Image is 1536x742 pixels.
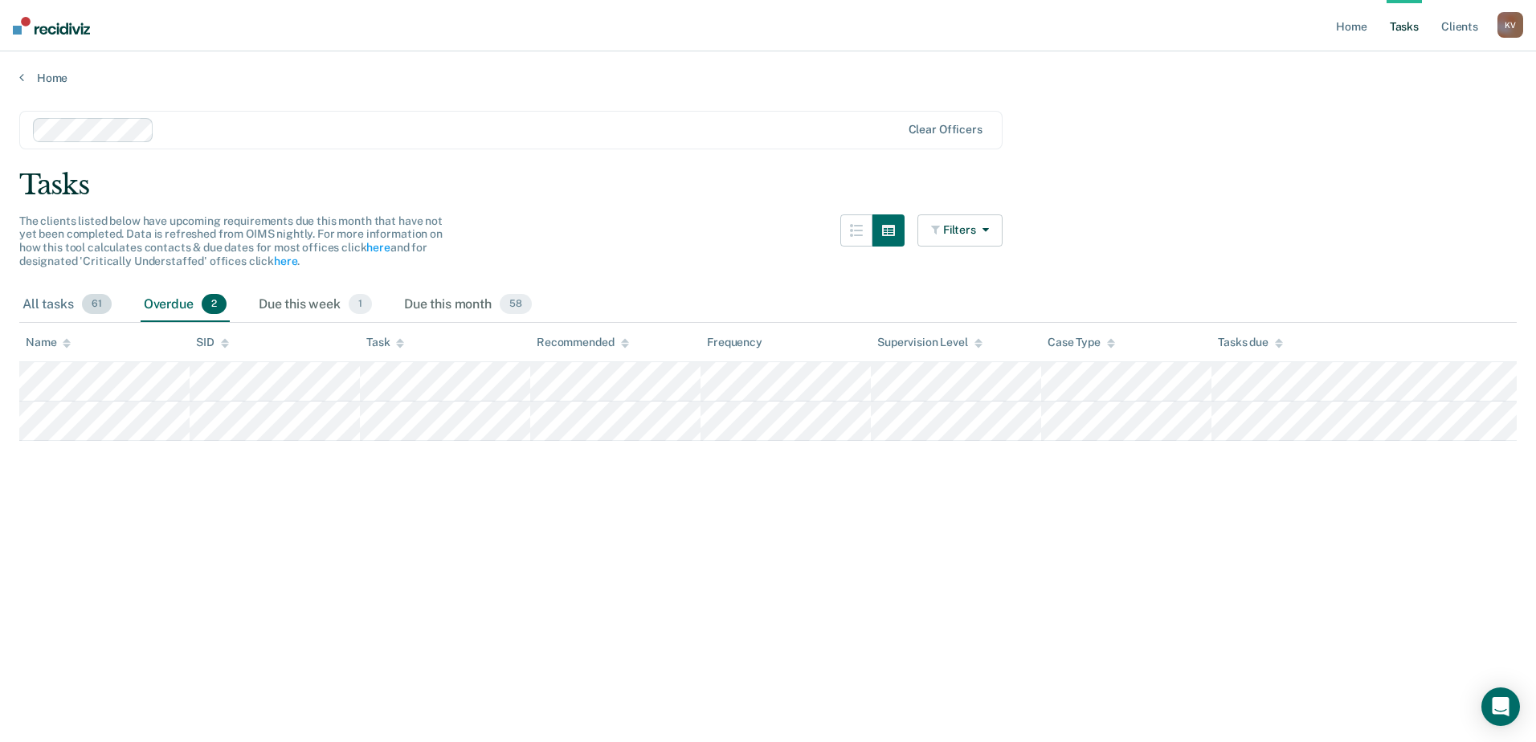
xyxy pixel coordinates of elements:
[1218,336,1283,349] div: Tasks due
[1497,12,1523,38] button: KV
[401,287,535,323] div: Due this month58
[19,287,115,323] div: All tasks61
[537,336,628,349] div: Recommended
[877,336,982,349] div: Supervision Level
[1481,687,1520,726] div: Open Intercom Messenger
[707,336,762,349] div: Frequency
[26,336,71,349] div: Name
[255,287,375,323] div: Due this week1
[274,255,297,267] a: here
[909,123,982,137] div: Clear officers
[500,294,532,315] span: 58
[19,169,1517,202] div: Tasks
[349,294,372,315] span: 1
[366,336,404,349] div: Task
[19,214,443,267] span: The clients listed below have upcoming requirements due this month that have not yet been complet...
[13,17,90,35] img: Recidiviz
[1048,336,1115,349] div: Case Type
[82,294,112,315] span: 61
[1497,12,1523,38] div: K V
[141,287,230,323] div: Overdue2
[196,336,229,349] div: SID
[366,241,390,254] a: here
[917,214,1003,247] button: Filters
[202,294,227,315] span: 2
[19,71,1517,85] a: Home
